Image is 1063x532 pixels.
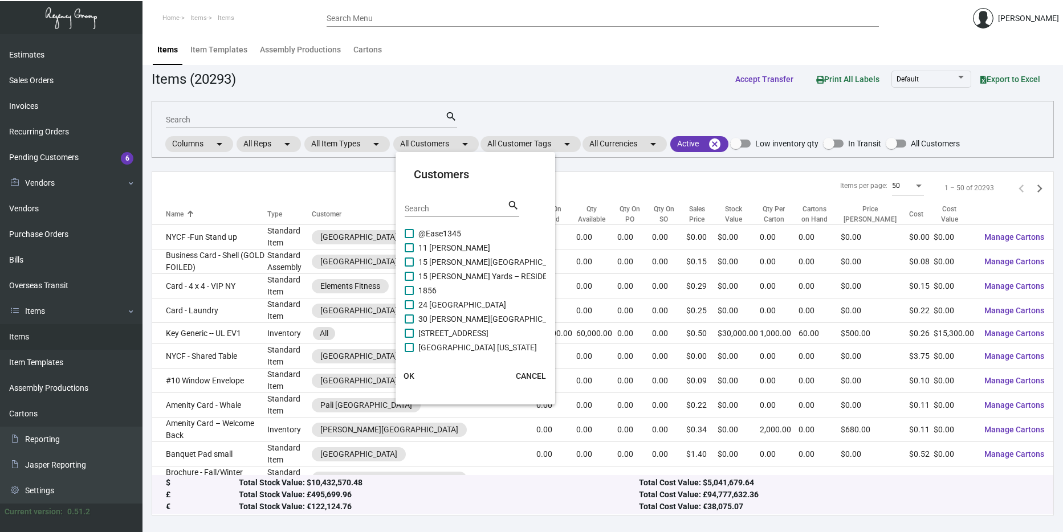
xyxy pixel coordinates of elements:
span: 24 [GEOGRAPHIC_DATA] [418,298,506,312]
button: CANCEL [507,366,555,386]
span: 30 [PERSON_NAME][GEOGRAPHIC_DATA] - Residences [418,312,613,326]
span: 15 [PERSON_NAME] Yards – RESIDENCES - Inactive [418,269,601,283]
mat-card-title: Customers [414,166,537,183]
div: Current version: [5,506,63,518]
span: @Ease1345 [418,227,461,240]
span: 11 [PERSON_NAME] [418,241,490,255]
span: [STREET_ADDRESS] [418,326,488,340]
span: OK [404,371,414,380]
span: 15 [PERSON_NAME][GEOGRAPHIC_DATA] – RESIDENCES [418,255,622,269]
span: CANCEL [516,371,546,380]
div: 0.51.2 [67,506,90,518]
mat-icon: search [507,199,519,212]
button: OK [391,366,427,386]
span: [GEOGRAPHIC_DATA] [US_STATE] [418,341,537,354]
span: 1856 [418,284,437,297]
